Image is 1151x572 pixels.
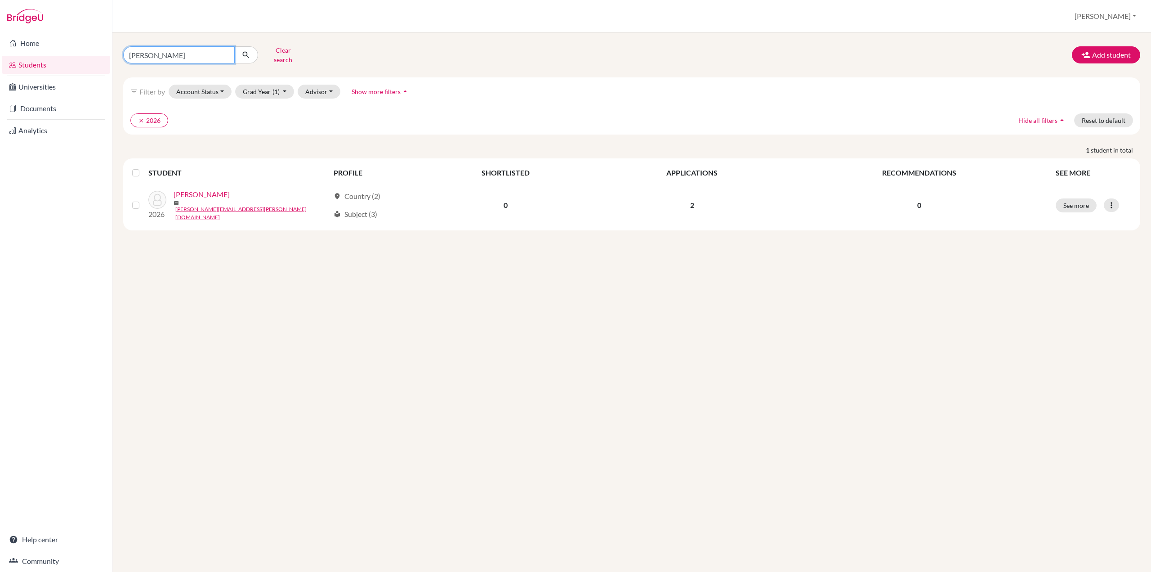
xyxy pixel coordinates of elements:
[1050,162,1137,184] th: SEE MORE
[169,85,232,99] button: Account Status
[2,552,110,570] a: Community
[235,85,294,99] button: Grad Year(1)
[130,88,138,95] i: filter_list
[2,531,110,549] a: Help center
[334,193,341,200] span: location_on
[1091,145,1140,155] span: student in total
[2,99,110,117] a: Documents
[174,200,179,206] span: mail
[174,189,230,200] a: [PERSON_NAME]
[401,87,410,96] i: arrow_drop_up
[1018,117,1057,124] span: Hide all filters
[130,113,168,127] button: clear2026
[148,162,328,184] th: STUDENT
[1086,145,1091,155] strong: 1
[596,184,788,227] td: 2
[1057,116,1066,125] i: arrow_drop_up
[2,56,110,74] a: Students
[334,191,380,202] div: Country (2)
[1056,198,1097,212] button: See more
[788,162,1050,184] th: RECOMMENDATIONS
[352,88,401,95] span: Show more filters
[415,162,596,184] th: SHORTLISTED
[2,34,110,52] a: Home
[2,122,110,140] a: Analytics
[1011,113,1074,127] button: Hide all filtersarrow_drop_up
[175,205,330,221] a: [PERSON_NAME][EMAIL_ADDRESS][PERSON_NAME][DOMAIN_NAME]
[596,162,788,184] th: APPLICATIONS
[1074,113,1133,127] button: Reset to default
[1072,46,1140,63] button: Add student
[1071,8,1140,25] button: [PERSON_NAME]
[138,117,144,124] i: clear
[258,43,308,67] button: Clear search
[344,85,417,99] button: Show more filtersarrow_drop_up
[328,162,415,184] th: PROFILE
[415,184,596,227] td: 0
[793,200,1045,211] p: 0
[139,87,165,96] span: Filter by
[334,209,377,220] div: Subject (3)
[272,88,280,95] span: (1)
[334,211,341,218] span: local_library
[123,46,235,63] input: Find student by name...
[298,85,340,99] button: Advisor
[7,9,43,23] img: Bridge-U
[2,78,110,96] a: Universities
[148,191,166,209] img: KILIAN, Gabriel
[148,209,166,220] p: 2026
